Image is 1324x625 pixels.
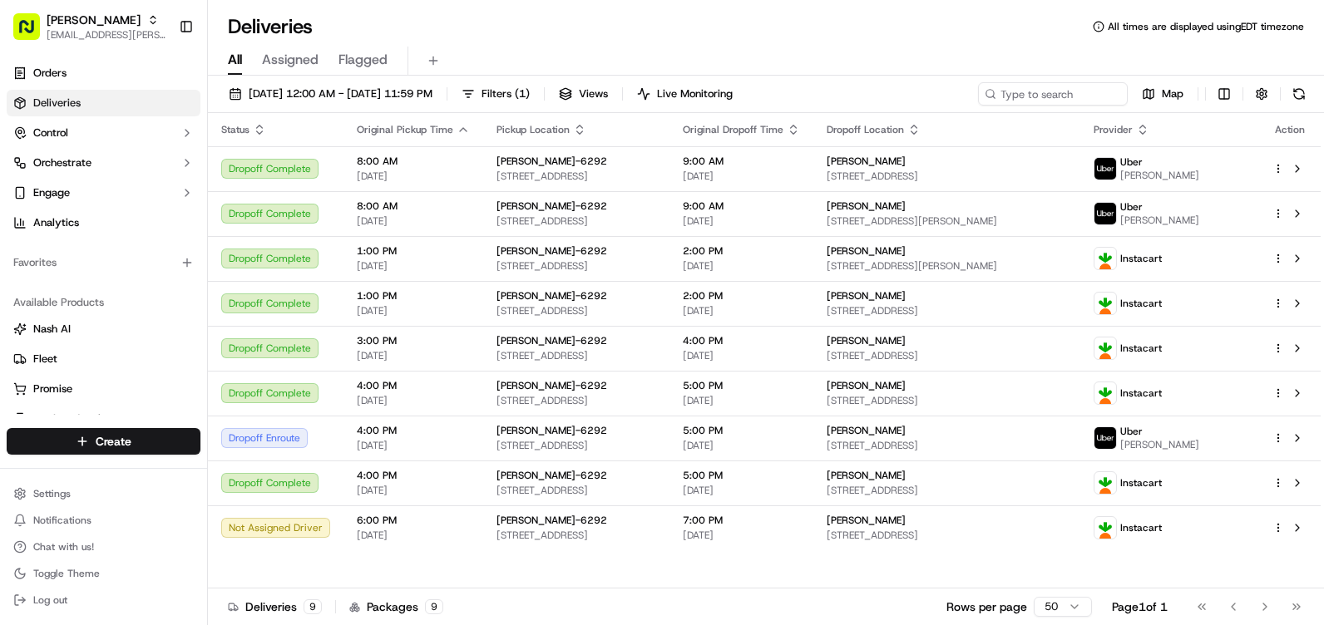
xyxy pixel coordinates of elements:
[1094,203,1116,224] img: profile_uber_ahold_partner.png
[7,120,200,146] button: Control
[7,90,200,116] a: Deliveries
[496,424,607,437] span: [PERSON_NAME]-6292
[33,322,71,337] span: Nash AI
[425,599,443,614] div: 9
[683,244,800,258] span: 2:00 PM
[7,209,200,236] a: Analytics
[13,381,194,396] a: Promise
[827,514,906,527] span: [PERSON_NAME]
[827,170,1067,183] span: [STREET_ADDRESS]
[33,514,91,527] span: Notifications
[357,259,470,273] span: [DATE]
[683,349,800,362] span: [DATE]
[496,199,607,213] span: [PERSON_NAME]-6292
[249,86,432,101] span: [DATE] 12:00 AM - [DATE] 11:59 PM
[228,598,322,615] div: Deliveries
[1094,293,1116,314] img: profile_instacart_ahold_partner.png
[33,593,67,607] span: Log out
[338,50,388,70] span: Flagged
[96,433,131,450] span: Create
[7,150,200,176] button: Orchestrate
[7,428,200,455] button: Create
[1094,158,1116,180] img: profile_uber_ahold_partner.png
[228,13,313,40] h1: Deliveries
[683,424,800,437] span: 5:00 PM
[1094,427,1116,449] img: profile_uber_ahold_partner.png
[1134,82,1191,106] button: Map
[357,424,470,437] span: 4:00 PM
[357,214,470,228] span: [DATE]
[496,259,656,273] span: [STREET_ADDRESS]
[683,289,800,303] span: 2:00 PM
[349,598,443,615] div: Packages
[357,155,470,168] span: 8:00 AM
[1094,248,1116,269] img: profile_instacart_ahold_partner.png
[827,155,906,168] span: [PERSON_NAME]
[7,588,200,612] button: Log out
[827,424,906,437] span: [PERSON_NAME]
[1094,517,1116,539] img: profile_instacart_ahold_partner.png
[33,66,67,81] span: Orders
[1120,386,1162,400] span: Instacart
[1162,86,1183,101] span: Map
[357,170,470,183] span: [DATE]
[13,322,194,337] a: Nash AI
[683,214,800,228] span: [DATE]
[827,379,906,392] span: [PERSON_NAME]
[357,289,470,303] span: 1:00 PM
[357,439,470,452] span: [DATE]
[7,7,172,47] button: [PERSON_NAME][EMAIL_ADDRESS][PERSON_NAME][DOMAIN_NAME]
[827,123,904,136] span: Dropoff Location
[7,376,200,402] button: Promise
[1120,425,1143,438] span: Uber
[827,304,1067,317] span: [STREET_ADDRESS]
[827,199,906,213] span: [PERSON_NAME]
[13,411,194,426] a: Product Catalog
[33,487,71,500] span: Settings
[7,406,200,432] button: Product Catalog
[33,125,68,140] span: Control
[1120,476,1162,490] span: Instacart
[827,484,1067,497] span: [STREET_ADDRESS]
[1108,20,1304,33] span: All times are displayed using EDT timezone
[827,289,906,303] span: [PERSON_NAME]
[827,394,1067,407] span: [STREET_ADDRESS]
[827,439,1067,452] span: [STREET_ADDRESS]
[1120,342,1162,355] span: Instacart
[496,170,656,183] span: [STREET_ADDRESS]
[7,535,200,559] button: Chat with us!
[1120,155,1143,169] span: Uber
[496,304,656,317] span: [STREET_ADDRESS]
[33,155,91,170] span: Orchestrate
[13,352,194,367] a: Fleet
[1287,82,1311,106] button: Refresh
[357,469,470,482] span: 4:00 PM
[496,123,570,136] span: Pickup Location
[683,334,800,347] span: 4:00 PM
[262,50,319,70] span: Assigned
[33,185,70,200] span: Engage
[1120,438,1199,451] span: [PERSON_NAME]
[683,469,800,482] span: 5:00 PM
[7,180,200,206] button: Engage
[357,244,470,258] span: 1:00 PM
[551,82,615,106] button: Views
[496,334,607,347] span: [PERSON_NAME]-6292
[683,394,800,407] span: [DATE]
[1120,169,1199,182] span: [PERSON_NAME]
[827,334,906,347] span: [PERSON_NAME]
[7,509,200,532] button: Notifications
[1094,123,1133,136] span: Provider
[7,562,200,585] button: Toggle Theme
[496,244,607,258] span: [PERSON_NAME]-6292
[496,394,656,407] span: [STREET_ADDRESS]
[683,259,800,273] span: [DATE]
[33,411,113,426] span: Product Catalog
[1120,214,1199,227] span: [PERSON_NAME]
[683,379,800,392] span: 5:00 PM
[7,482,200,505] button: Settings
[228,50,242,70] span: All
[1094,382,1116,404] img: profile_instacart_ahold_partner.png
[496,439,656,452] span: [STREET_ADDRESS]
[33,96,81,111] span: Deliveries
